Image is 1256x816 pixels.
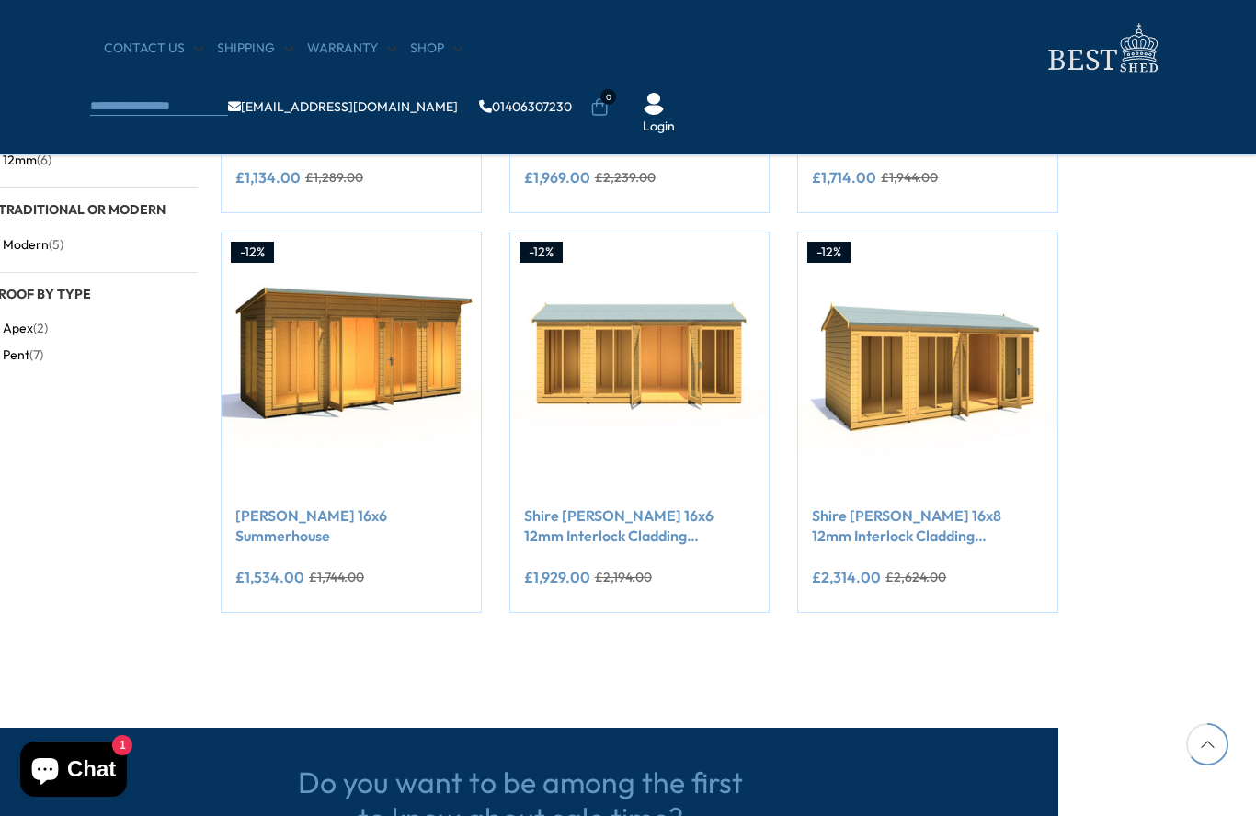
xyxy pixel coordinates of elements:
[15,742,132,801] inbox-online-store-chat: Shopify online store chat
[3,153,37,168] span: 12mm
[305,171,363,184] del: £1,289.00
[600,89,616,105] span: 0
[798,232,1057,492] img: Shire Mayfield 16x8 12mm Interlock Cladding Summerhouse - Best Shed
[643,118,675,136] a: Login
[885,571,946,584] del: £2,624.00
[235,170,301,185] ins: £1,134.00
[217,40,293,58] a: Shipping
[524,505,756,547] a: Shire [PERSON_NAME] 16x6 12mm Interlock Cladding Summerhouse
[812,570,881,584] ins: £2,314.00
[510,232,770,492] img: Shire Mayfield 16x6 12mm Interlock Cladding Summerhouse - Best Shed
[807,242,851,264] div: -12%
[590,98,609,117] a: 0
[1037,18,1166,78] img: logo
[812,505,1044,547] a: Shire [PERSON_NAME] 16x8 12mm Interlock Cladding Summerhouse
[3,237,49,253] span: Modern
[812,170,876,185] ins: £1,714.00
[643,93,665,115] img: User Icon
[524,570,590,584] ins: £1,929.00
[235,505,467,547] a: [PERSON_NAME] 16x6 Summerhouse
[3,321,33,336] span: Apex
[228,100,458,113] a: [EMAIL_ADDRESS][DOMAIN_NAME]
[49,237,63,253] span: (5)
[520,242,563,264] div: -12%
[307,40,396,58] a: Warranty
[881,171,938,184] del: £1,944.00
[29,347,43,363] span: (7)
[410,40,462,58] a: Shop
[235,570,304,584] ins: £1,534.00
[37,153,51,168] span: (6)
[231,242,274,264] div: -12%
[104,40,203,58] a: CONTACT US
[479,100,572,113] a: 01406307230
[595,171,656,184] del: £2,239.00
[33,321,48,336] span: (2)
[3,347,29,363] span: Pent
[309,571,364,584] del: £1,744.00
[524,170,590,185] ins: £1,969.00
[222,232,481,492] img: Shire Lela 16x6 Summerhouse - Best Shed
[595,571,652,584] del: £2,194.00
